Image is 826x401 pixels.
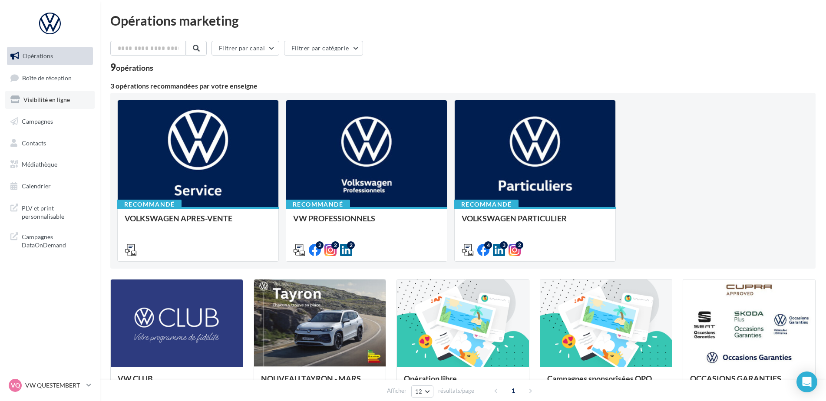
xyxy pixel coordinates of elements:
button: Filtrer par catégorie [284,41,363,56]
span: PLV et print personnalisable [22,202,89,221]
span: 1 [506,384,520,398]
div: Recommandé [286,200,350,209]
p: VW QUESTEMBERT [25,381,83,390]
button: 12 [411,385,433,398]
a: Contacts [5,134,95,152]
a: Boîte de réception [5,69,95,87]
a: Opérations [5,47,95,65]
div: 3 [500,241,508,249]
span: résultats/page [438,387,474,395]
a: Campagnes DataOnDemand [5,227,95,253]
div: Recommandé [117,200,182,209]
span: VQ [11,381,20,390]
a: Visibilité en ligne [5,91,95,109]
span: Calendrier [22,182,51,190]
a: VQ VW QUESTEMBERT [7,377,93,394]
div: 4 [484,241,492,249]
span: Campagnes [22,118,53,125]
span: Afficher [387,387,406,395]
div: 2 [347,241,355,249]
div: Opérations marketing [110,14,816,27]
span: OCCASIONS GARANTIES [690,374,781,383]
a: Médiathèque [5,155,95,174]
button: Filtrer par canal [211,41,279,56]
div: 9 [110,62,153,72]
div: Open Intercom Messenger [796,371,817,392]
span: Visibilité en ligne [23,96,70,103]
span: Campagnes sponsorisées OPO [547,374,652,383]
a: Calendrier [5,177,95,195]
div: 2 [331,241,339,249]
div: opérations [116,64,153,72]
div: 2 [316,241,324,249]
span: Médiathèque [22,161,57,168]
div: Recommandé [454,200,519,209]
span: Opération libre [404,374,457,383]
span: 12 [415,388,423,395]
span: Contacts [22,139,46,146]
a: PLV et print personnalisable [5,199,95,224]
span: VW PROFESSIONNELS [293,214,375,223]
span: VW CLUB [118,374,153,383]
a: Campagnes [5,112,95,131]
div: 2 [515,241,523,249]
span: VOLKSWAGEN APRES-VENTE [125,214,232,223]
div: 3 opérations recommandées par votre enseigne [110,82,816,89]
span: Opérations [23,52,53,59]
span: Boîte de réception [22,74,72,81]
span: VOLKSWAGEN PARTICULIER [462,214,567,223]
span: Campagnes DataOnDemand [22,231,89,250]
